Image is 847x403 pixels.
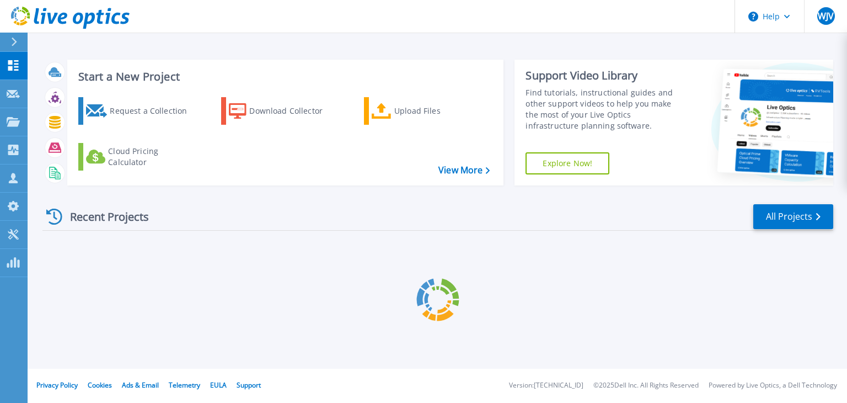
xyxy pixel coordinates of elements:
[394,100,483,122] div: Upload Files
[509,382,583,389] li: Version: [TECHNICAL_ID]
[237,380,261,390] a: Support
[78,97,201,125] a: Request a Collection
[108,146,196,168] div: Cloud Pricing Calculator
[78,143,201,171] a: Cloud Pricing Calculator
[753,204,833,229] a: All Projects
[818,12,834,20] span: WJV
[249,100,337,122] div: Download Collector
[364,97,487,125] a: Upload Files
[122,380,159,390] a: Ads & Email
[526,152,609,174] a: Explore Now!
[526,87,685,131] div: Find tutorials, instructional guides and other support videos to help you make the most of your L...
[593,382,699,389] li: © 2025 Dell Inc. All Rights Reserved
[88,380,112,390] a: Cookies
[78,71,490,83] h3: Start a New Project
[36,380,78,390] a: Privacy Policy
[110,100,198,122] div: Request a Collection
[42,203,164,230] div: Recent Projects
[221,97,344,125] a: Download Collector
[526,68,685,83] div: Support Video Library
[438,165,490,176] a: View More
[169,380,200,390] a: Telemetry
[709,382,837,389] li: Powered by Live Optics, a Dell Technology
[210,380,227,390] a: EULA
